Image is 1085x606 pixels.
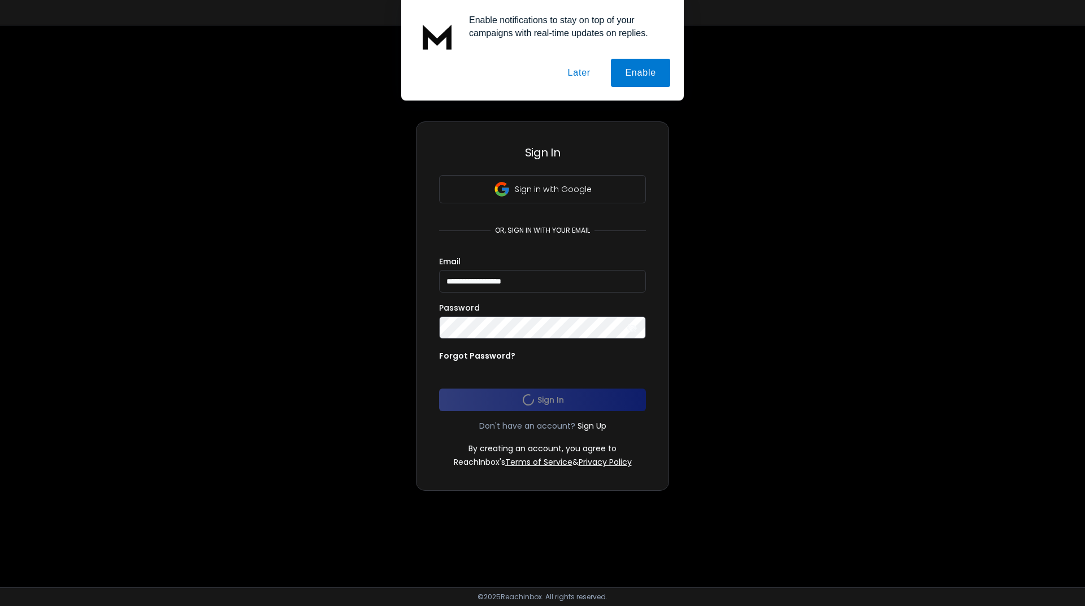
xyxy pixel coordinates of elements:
p: Forgot Password? [439,350,515,361]
div: Enable notifications to stay on top of your campaigns with real-time updates on replies. [460,14,670,40]
p: or, sign in with your email [491,226,594,235]
p: Don't have an account? [479,420,575,431]
p: © 2025 Reachinbox. All rights reserved. [478,592,607,601]
button: Later [553,59,604,87]
button: Sign in with Google [439,175,646,203]
h3: Sign In [439,145,646,160]
img: notification icon [415,14,460,59]
label: Email [439,258,461,265]
a: Sign Up [578,420,606,431]
p: By creating an account, you agree to [468,443,617,454]
p: ReachInbox's & [454,456,632,468]
a: Terms of Service [505,456,572,468]
a: Privacy Policy [579,456,632,468]
label: Password [439,304,480,312]
p: Sign in with Google [515,184,592,195]
button: Enable [611,59,670,87]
